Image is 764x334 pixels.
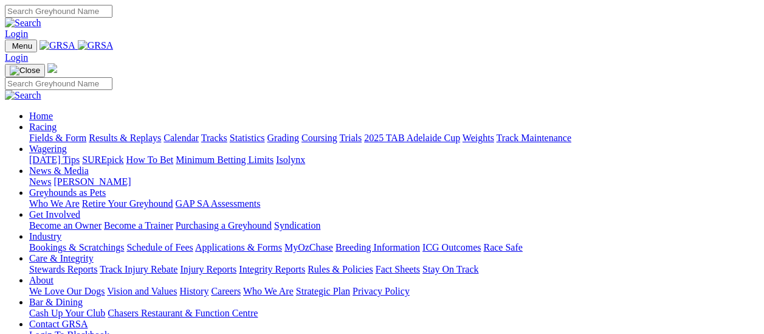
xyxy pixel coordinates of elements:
[40,40,75,51] img: GRSA
[29,209,80,220] a: Get Involved
[29,286,759,297] div: About
[201,133,227,143] a: Tracks
[29,231,61,242] a: Industry
[179,286,208,296] a: History
[29,176,759,187] div: News & Media
[497,133,571,143] a: Track Maintenance
[29,264,759,275] div: Care & Integrity
[29,275,53,285] a: About
[29,264,97,274] a: Stewards Reports
[267,133,299,143] a: Grading
[29,111,53,121] a: Home
[29,133,759,144] div: Racing
[78,40,114,51] img: GRSA
[5,90,41,101] img: Search
[364,133,460,143] a: 2025 TAB Adelaide Cup
[29,155,759,165] div: Wagering
[422,242,481,252] a: ICG Outcomes
[5,5,112,18] input: Search
[29,297,83,307] a: Bar & Dining
[29,187,106,198] a: Greyhounds as Pets
[29,242,759,253] div: Industry
[376,264,420,274] a: Fact Sheets
[29,122,57,132] a: Racing
[176,220,272,231] a: Purchasing a Greyhound
[107,286,177,296] a: Vision and Values
[296,286,350,296] a: Strategic Plan
[29,242,124,252] a: Bookings & Scratchings
[5,52,28,63] a: Login
[82,155,123,165] a: SUREpick
[176,155,274,165] a: Minimum Betting Limits
[180,264,236,274] a: Injury Reports
[108,308,258,318] a: Chasers Restaurant & Function Centre
[29,144,67,154] a: Wagering
[276,155,305,165] a: Isolynx
[274,220,320,231] a: Syndication
[301,133,337,143] a: Coursing
[29,253,94,263] a: Care & Integrity
[82,198,173,209] a: Retire Your Greyhound
[89,133,161,143] a: Results & Replays
[5,40,37,52] button: Toggle navigation
[29,198,759,209] div: Greyhounds as Pets
[29,308,759,319] div: Bar & Dining
[284,242,333,252] a: MyOzChase
[211,286,241,296] a: Careers
[5,18,41,29] img: Search
[10,66,40,75] img: Close
[29,176,51,187] a: News
[29,220,102,231] a: Become an Owner
[5,77,112,90] input: Search
[483,242,522,252] a: Race Safe
[126,242,193,252] a: Schedule of Fees
[5,29,28,39] a: Login
[336,242,420,252] a: Breeding Information
[230,133,265,143] a: Statistics
[29,286,105,296] a: We Love Our Dogs
[463,133,494,143] a: Weights
[243,286,294,296] a: Who We Are
[422,264,478,274] a: Stay On Track
[239,264,305,274] a: Integrity Reports
[353,286,410,296] a: Privacy Policy
[308,264,373,274] a: Rules & Policies
[29,319,88,329] a: Contact GRSA
[29,198,80,209] a: Who We Are
[12,41,32,50] span: Menu
[104,220,173,231] a: Become a Trainer
[29,308,105,318] a: Cash Up Your Club
[126,155,174,165] a: How To Bet
[29,133,86,143] a: Fields & Form
[176,198,261,209] a: GAP SA Assessments
[53,176,131,187] a: [PERSON_NAME]
[29,165,89,176] a: News & Media
[163,133,199,143] a: Calendar
[29,220,759,231] div: Get Involved
[29,155,80,165] a: [DATE] Tips
[195,242,282,252] a: Applications & Forms
[100,264,177,274] a: Track Injury Rebate
[47,63,57,73] img: logo-grsa-white.png
[339,133,362,143] a: Trials
[5,64,45,77] button: Toggle navigation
